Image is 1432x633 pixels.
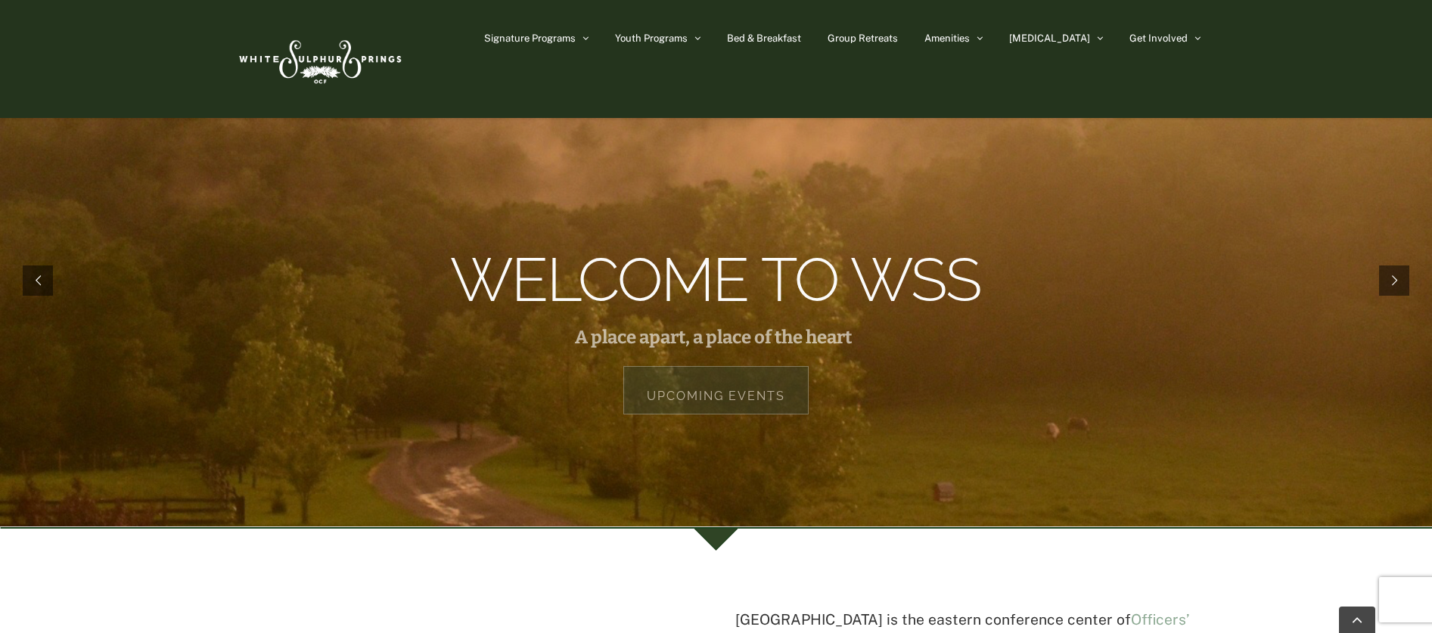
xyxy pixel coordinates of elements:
[623,366,809,414] a: Upcoming Events
[924,33,970,43] span: Amenities
[575,329,852,346] rs-layer: A place apart, a place of the heart
[1129,33,1188,43] span: Get Involved
[232,23,406,95] img: White Sulphur Springs Logo
[828,33,898,43] span: Group Retreats
[1009,33,1090,43] span: [MEDICAL_DATA]
[615,33,688,43] span: Youth Programs
[450,263,980,297] rs-layer: Welcome to WSS
[727,33,801,43] span: Bed & Breakfast
[484,33,576,43] span: Signature Programs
